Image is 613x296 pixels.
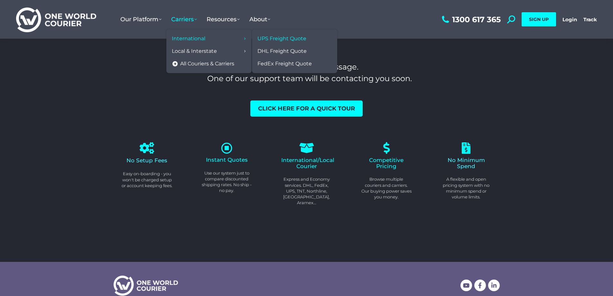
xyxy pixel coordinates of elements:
[255,33,334,45] a: UPS Freight Quote
[119,61,500,84] h3: Thanks for your message. One of our support team will be contacting you soon.
[206,157,248,163] span: Instant Quotes
[255,58,334,70] a: FedEx Freight Quote
[440,15,501,24] a: 1300 617 365
[257,61,312,67] span: FedEx Freight Quote
[258,106,355,111] span: Click here for a quick tour
[361,176,412,200] p: Browse multiple couriers and carriers. Our buying power saves you money.
[16,6,96,33] img: One World Courier
[122,171,172,188] p: Easy on-boarding - you won't be charged setup or account keeping fees.
[441,176,492,200] p: A flexible and open pricing system with no minimum spend or volume limits.
[281,176,332,205] p: Express and Economy services. DHL, FedEx, UPS, TNT, Northline, [GEOGRAPHIC_DATA], Aramex...
[171,16,197,23] span: Carriers
[249,16,270,23] span: About
[245,9,275,29] a: About
[583,16,597,23] a: Track
[529,16,549,22] span: SIGN UP
[166,9,202,29] a: Carriers
[170,58,248,70] a: All Couriers & Carriers
[562,16,577,23] a: Login
[257,48,307,55] span: DHL Freight Quote
[257,35,306,42] span: UPS Freight Quote
[170,33,248,45] a: International
[126,157,167,164] span: No Setup Fees
[369,157,404,169] span: Competitive Pricing
[170,45,248,58] a: Local & Interstate
[172,48,217,55] span: Local & Interstate
[116,9,166,29] a: Our Platform
[255,45,334,58] a: DHL Freight Quote
[522,12,556,26] a: SIGN UP
[448,157,485,169] span: No Minimum Spend
[281,157,334,169] span: International/Local Courier
[120,16,162,23] span: Our Platform
[172,35,205,42] span: International
[180,61,234,67] span: All Couriers & Carriers
[201,170,252,194] p: Use our system just to compare discounted shipping rates. No ship - no pay.
[250,100,363,117] a: Click here for a quick tour
[207,16,240,23] span: Resources
[202,9,245,29] a: Resources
